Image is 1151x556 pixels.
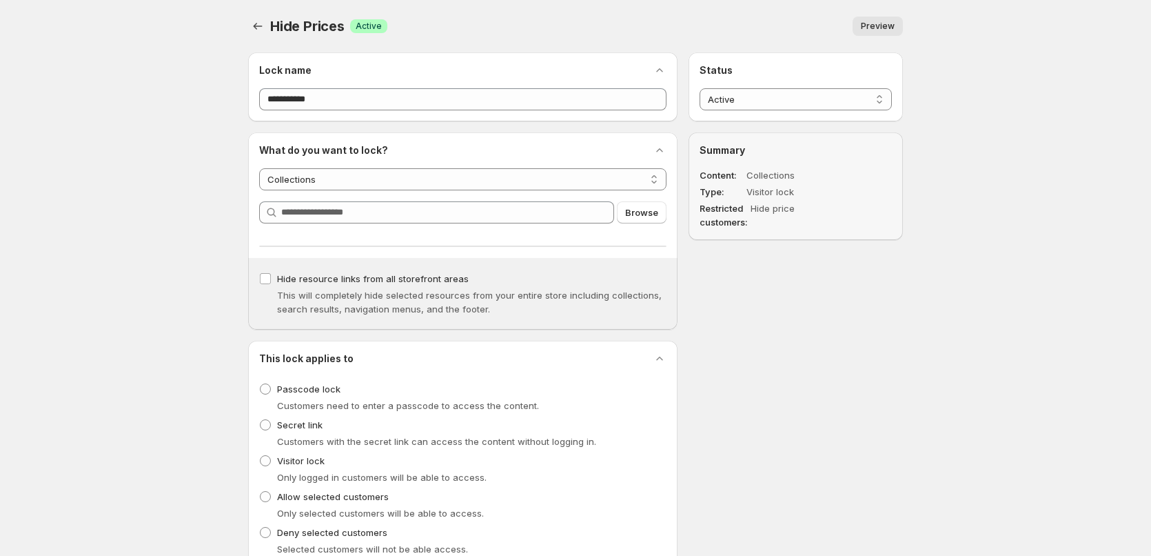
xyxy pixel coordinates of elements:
span: Deny selected customers [277,527,387,538]
span: Active [356,21,382,32]
dd: Collections [746,168,853,182]
span: Selected customers will not be able access. [277,544,468,555]
h2: Lock name [259,63,312,77]
span: Customers with the secret link can access the content without logging in. [277,436,596,447]
button: Back [248,17,267,36]
span: Visitor lock [277,455,325,466]
span: Only logged in customers will be able to access. [277,472,487,483]
span: Allow selected customers [277,491,389,502]
dd: Hide price [751,201,857,229]
h2: What do you want to lock? [259,143,388,157]
span: Hide Prices [270,18,345,34]
span: Customers need to enter a passcode to access the content. [277,400,539,411]
dt: Restricted customers: [700,201,748,229]
h2: This lock applies to [259,352,354,366]
button: Browse [617,201,666,224]
h2: Summary [700,143,892,157]
button: Preview [853,17,903,36]
h2: Status [700,63,892,77]
span: This will completely hide selected resources from your entire store including collections, search... [277,290,662,315]
dd: Visitor lock [746,185,853,199]
span: Browse [625,206,658,219]
span: Hide resource links from all storefront areas [277,273,469,284]
span: Only selected customers will be able to access. [277,508,484,519]
span: Secret link [277,419,323,430]
span: Passcode lock [277,384,340,395]
dt: Content : [700,168,744,182]
dt: Type : [700,185,744,199]
span: Preview [861,21,895,32]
